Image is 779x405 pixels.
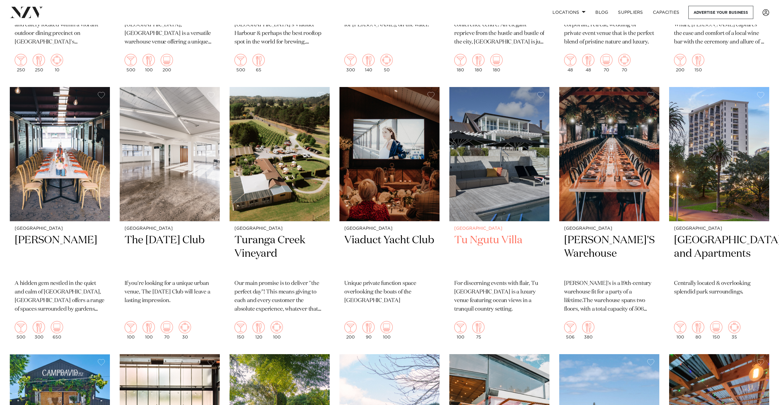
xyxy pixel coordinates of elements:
a: [GEOGRAPHIC_DATA] Turanga Creek Vineyard Our main promise is to deliver ''the perfect day"! This ... [230,87,330,344]
img: dining.png [143,321,155,333]
a: BLOG [590,6,613,19]
img: theatre.png [161,54,173,66]
img: meeting.png [271,321,283,333]
img: dining.png [362,321,375,333]
div: 120 [253,321,265,339]
img: cocktail.png [15,321,27,333]
div: 380 [582,321,594,339]
div: 75 [472,321,485,339]
img: theatre.png [490,54,503,66]
div: 90 [362,321,375,339]
img: meeting.png [51,54,63,66]
small: [GEOGRAPHIC_DATA] [564,226,654,231]
div: 70 [618,54,631,72]
img: cocktail.png [344,321,357,333]
p: For discerning events with flair, Tu [GEOGRAPHIC_DATA] is a luxury venue featuring ocean views in... [454,279,545,314]
img: dining.png [472,54,485,66]
img: cocktail.png [564,321,576,333]
h2: Tu Ngutu Villa [454,233,545,275]
div: 500 [125,54,137,72]
img: dining.png [33,321,45,333]
div: 300 [33,321,45,339]
img: theatre.png [710,321,722,333]
div: 80 [692,321,704,339]
p: A hidden gem nestled in the quiet and calm of [GEOGRAPHIC_DATA], [GEOGRAPHIC_DATA] offers a range... [15,279,105,314]
div: 100 [454,321,466,339]
a: [GEOGRAPHIC_DATA] The [DATE] Club If you're looking for a unique urban venue, The [DATE] Club wil... [120,87,220,344]
img: cocktail.png [564,54,576,66]
div: 250 [33,54,45,72]
p: Something & Social is an all-day bar and eatery located within a vibrant outdoor dining precinct ... [15,12,105,47]
p: Centrally located & overlooking splendid park surroundings. [674,279,764,297]
div: 180 [490,54,503,72]
p: Multi-level waterside function and conference centre. An elegant reprieve from the hustle and bus... [454,12,545,47]
p: Tucked away in the suburb of [GEOGRAPHIC_DATA], [GEOGRAPHIC_DATA] is a versatile warehouse venue ... [125,12,215,47]
div: 650 [51,321,63,339]
img: cocktail.png [125,54,137,66]
div: 35 [728,321,740,339]
a: [GEOGRAPHIC_DATA] [GEOGRAPHIC_DATA] and Apartments Centrally located & overlooking splendid park ... [669,87,769,344]
img: cocktail.png [674,54,686,66]
img: dining.png [692,321,704,333]
small: [GEOGRAPHIC_DATA] [454,226,545,231]
h2: [GEOGRAPHIC_DATA] and Apartments [674,233,764,275]
img: cocktail.png [674,321,686,333]
img: dining.png [582,321,594,333]
small: [GEOGRAPHIC_DATA] [125,226,215,231]
div: 150 [710,321,722,339]
a: Locations [548,6,590,19]
small: [GEOGRAPHIC_DATA] [15,226,105,231]
img: nzv-logo.png [10,7,43,18]
h2: [PERSON_NAME]'S Warehouse [564,233,654,275]
img: dining.png [253,54,265,66]
img: meeting.png [380,54,393,66]
div: 500 [15,321,27,339]
div: 200 [344,321,357,339]
p: Cliffside is the ultimate conference, corporate, retreat, wedding or private event venue that is ... [564,12,654,47]
div: 180 [454,54,466,72]
img: dining.png [692,54,704,66]
img: dining.png [472,321,485,333]
img: cocktail.png [234,54,247,66]
div: 100 [125,321,137,339]
img: dining.png [362,54,375,66]
div: 70 [600,54,612,72]
a: [GEOGRAPHIC_DATA] [PERSON_NAME] A hidden gem nestled in the quiet and calm of [GEOGRAPHIC_DATA], ... [10,87,110,344]
p: If you're looking for a unique urban venue, The [DATE] Club will leave a lasting impression. [125,279,215,305]
img: cocktail.png [344,54,357,66]
div: 70 [161,321,173,339]
div: 150 [234,321,247,339]
img: cocktail.png [454,321,466,333]
h2: [PERSON_NAME] [15,233,105,275]
img: cocktail.png [15,54,27,66]
img: meeting.png [179,321,191,333]
div: 100 [271,321,283,339]
div: 150 [692,54,704,72]
small: [GEOGRAPHIC_DATA] [234,226,325,231]
div: 48 [564,54,576,72]
a: Advertise your business [688,6,753,19]
h2: Viaduct Yacht Club [344,233,435,275]
a: [GEOGRAPHIC_DATA] Viaduct Yacht Club Unique private function space overlooking the boats of the [... [339,87,440,344]
div: 100 [143,54,155,72]
div: 300 [344,54,357,72]
div: 200 [161,54,173,72]
a: [GEOGRAPHIC_DATA] [PERSON_NAME]'S Warehouse [PERSON_NAME]'s is a 19th-century warehouse fit for a... [559,87,659,344]
div: 200 [674,54,686,72]
img: theatre.png [161,321,173,333]
div: 48 [582,54,594,72]
img: dining.png [253,321,265,333]
div: 30 [179,321,191,339]
small: [GEOGRAPHIC_DATA] [674,226,764,231]
img: theatre.png [51,321,63,333]
div: 500 [234,54,247,72]
img: meeting.png [618,54,631,66]
small: [GEOGRAPHIC_DATA] [344,226,435,231]
a: Capacities [648,6,684,19]
div: 100 [674,321,686,339]
p: Our main promise is to deliver ''the perfect day"! This means giving to each and every customer t... [234,279,325,314]
div: 100 [143,321,155,339]
a: SUPPLIERS [613,6,648,19]
img: meeting.png [728,321,740,333]
img: cocktail.png [234,321,247,333]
